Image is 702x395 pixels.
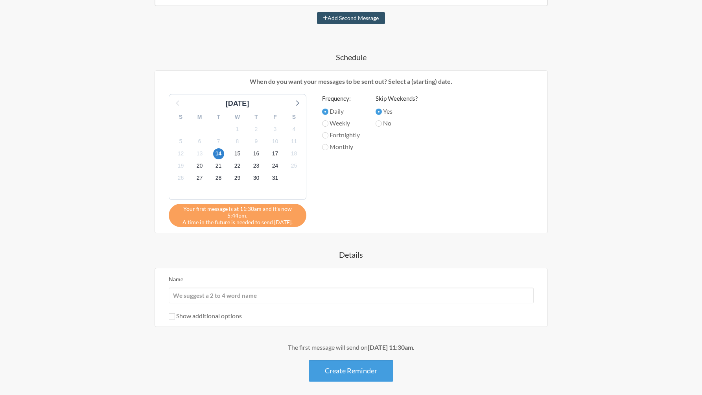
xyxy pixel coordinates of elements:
[123,249,579,260] h4: Details
[289,124,300,135] span: Tuesday, November 4, 2025
[309,360,393,382] button: Create Reminder
[175,148,186,159] span: Wednesday, November 12, 2025
[213,148,224,159] span: Friday, November 14, 2025
[368,343,413,351] strong: [DATE] 11:30am
[123,343,579,352] div: The first message will send on .
[376,120,382,127] input: No
[322,94,360,103] label: Frequency:
[322,130,360,140] label: Fortnightly
[376,118,418,128] label: No
[123,52,579,63] h4: Schedule
[169,276,183,282] label: Name
[175,136,186,147] span: Wednesday, November 5, 2025
[213,161,224,172] span: Friday, November 21, 2025
[175,205,300,219] span: Your first message is at 11:30am and it's now 5:44pm.
[322,107,360,116] label: Daily
[228,111,247,123] div: W
[289,161,300,172] span: Tuesday, November 25, 2025
[209,111,228,123] div: T
[270,161,281,172] span: Monday, November 24, 2025
[251,173,262,184] span: Sunday, November 30, 2025
[169,313,175,319] input: Show additional options
[376,109,382,115] input: Yes
[270,148,281,159] span: Monday, November 17, 2025
[317,12,385,24] button: Add Second Message
[376,94,418,103] label: Skip Weekends?
[161,77,542,86] p: When do you want your messages to be sent out? Select a (starting) date.
[232,148,243,159] span: Saturday, November 15, 2025
[175,161,186,172] span: Wednesday, November 19, 2025
[232,161,243,172] span: Saturday, November 22, 2025
[251,124,262,135] span: Sunday, November 2, 2025
[232,124,243,135] span: Saturday, November 1, 2025
[289,136,300,147] span: Tuesday, November 11, 2025
[322,144,328,150] input: Monthly
[322,132,328,138] input: Fortnightly
[251,148,262,159] span: Sunday, November 16, 2025
[322,142,360,151] label: Monthly
[175,173,186,184] span: Wednesday, November 26, 2025
[213,136,224,147] span: Friday, November 7, 2025
[289,148,300,159] span: Tuesday, November 18, 2025
[169,312,242,319] label: Show additional options
[251,136,262,147] span: Sunday, November 9, 2025
[270,136,281,147] span: Monday, November 10, 2025
[232,173,243,184] span: Saturday, November 29, 2025
[322,118,360,128] label: Weekly
[190,111,209,123] div: M
[232,136,243,147] span: Saturday, November 8, 2025
[285,111,304,123] div: S
[266,111,285,123] div: F
[223,98,252,109] div: [DATE]
[251,161,262,172] span: Sunday, November 23, 2025
[169,204,306,227] div: A time in the future is needed to send [DATE].
[194,148,205,159] span: Thursday, November 13, 2025
[169,288,534,303] input: We suggest a 2 to 4 word name
[194,161,205,172] span: Thursday, November 20, 2025
[376,107,418,116] label: Yes
[247,111,266,123] div: T
[194,173,205,184] span: Thursday, November 27, 2025
[213,173,224,184] span: Friday, November 28, 2025
[270,173,281,184] span: Monday, December 1, 2025
[270,124,281,135] span: Monday, November 3, 2025
[322,109,328,115] input: Daily
[171,111,190,123] div: S
[194,136,205,147] span: Thursday, November 6, 2025
[322,120,328,127] input: Weekly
